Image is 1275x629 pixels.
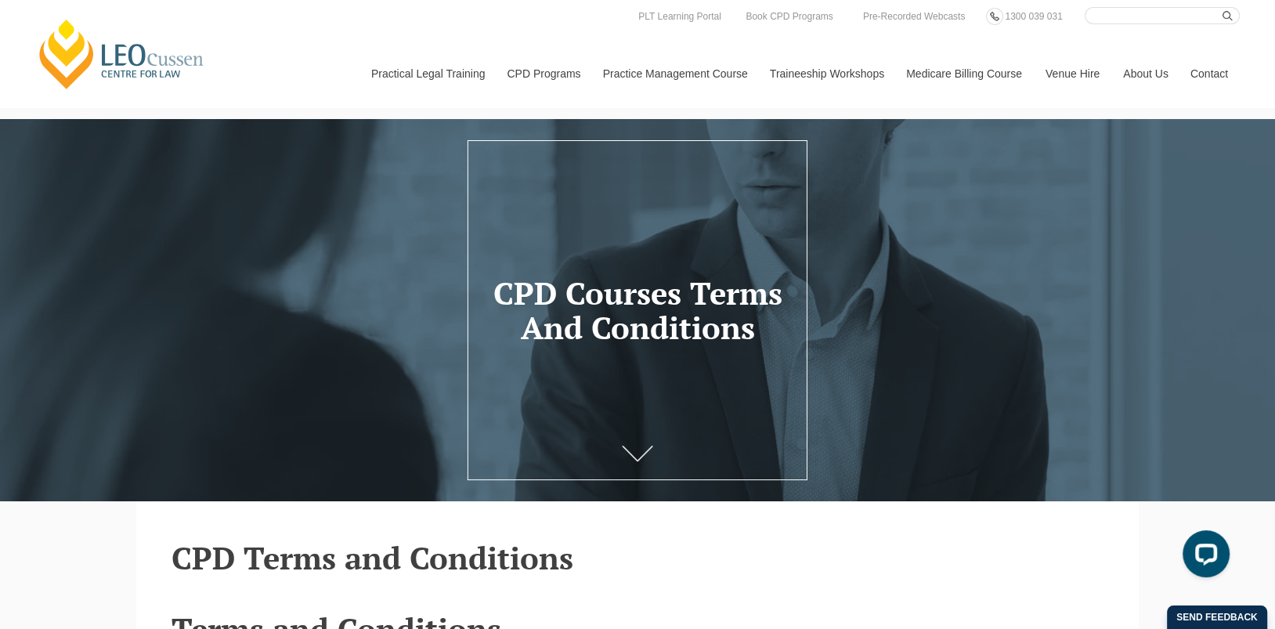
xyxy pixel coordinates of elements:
a: [PERSON_NAME] Centre for Law [35,17,208,91]
h2: CPD Terms and Conditions [172,540,1103,575]
a: PLT Learning Portal [634,8,725,25]
a: 1300 039 031 [1001,8,1066,25]
a: CPD Programs [495,40,591,107]
a: Practice Management Course [591,40,758,107]
a: Pre-Recorded Webcasts [859,8,970,25]
a: Practical Legal Training [359,40,496,107]
a: Medicare Billing Course [894,40,1034,107]
h1: CPD Courses Terms And Conditions [485,276,791,345]
a: Book CPD Programs [742,8,836,25]
a: Venue Hire [1034,40,1111,107]
span: 1300 039 031 [1005,11,1062,22]
iframe: LiveChat chat widget [1170,524,1236,590]
a: Contact [1179,40,1240,107]
a: Traineeship Workshops [758,40,894,107]
a: About Us [1111,40,1179,107]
